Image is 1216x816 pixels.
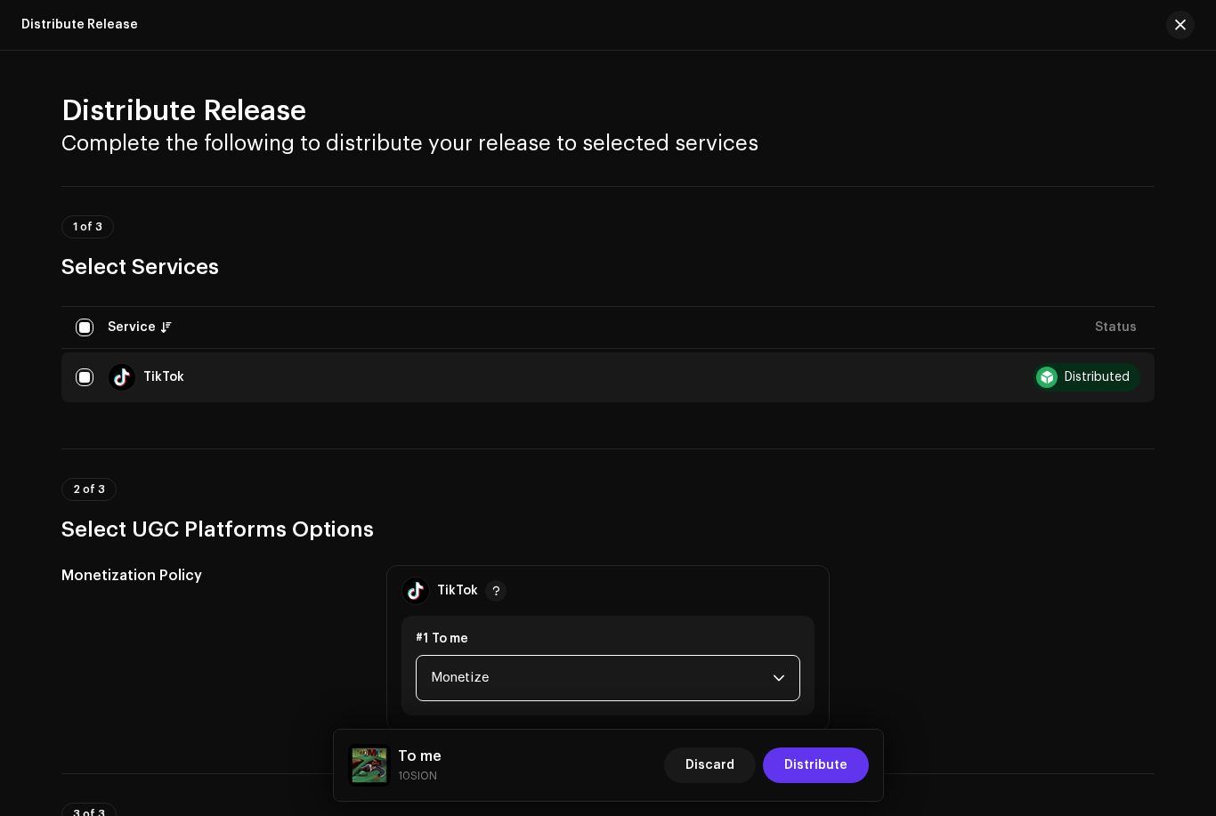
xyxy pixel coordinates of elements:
[431,656,773,700] span: Monetize
[61,129,1155,158] h3: Complete the following to distribute your release to selected services
[685,747,734,783] span: Discard
[398,767,442,785] small: To me
[61,93,1155,129] h2: Distribute Release
[763,747,869,783] button: Distribute
[61,253,1155,281] h3: Select Services
[416,630,800,648] div: #1 To me
[437,584,478,598] div: TikTok
[143,371,184,384] div: TikTok
[784,747,847,783] span: Distribute
[73,222,102,232] span: 1 of 3
[773,656,785,700] div: dropdown trigger
[348,744,391,787] img: 93d6728d-1749-4047-94bc-2a22df865b02
[73,484,105,495] span: 2 of 3
[398,746,442,767] h5: To me
[1065,371,1130,384] div: Distributed
[21,18,138,32] div: Distribute Release
[664,747,756,783] button: Discard
[61,565,358,586] h5: Monetization Policy
[61,515,1155,544] h3: Select UGC Platforms Options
